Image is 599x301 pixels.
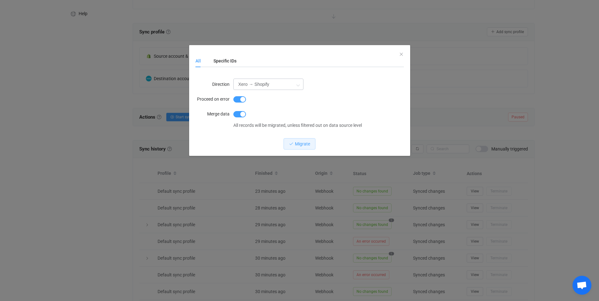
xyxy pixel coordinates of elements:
[195,93,233,105] label: Proceed on error
[233,79,303,90] input: Model
[295,141,310,146] span: Migrate
[572,276,591,295] div: Open chat
[207,55,237,67] div: Specific IDs
[195,78,233,91] label: Direction
[284,138,315,150] button: Migrate
[195,55,207,67] div: All
[399,51,404,57] button: Close
[233,123,362,128] span: All records will be migrated, unless filtered out on data source level
[189,45,410,156] div: dialog
[195,108,233,120] label: Merge data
